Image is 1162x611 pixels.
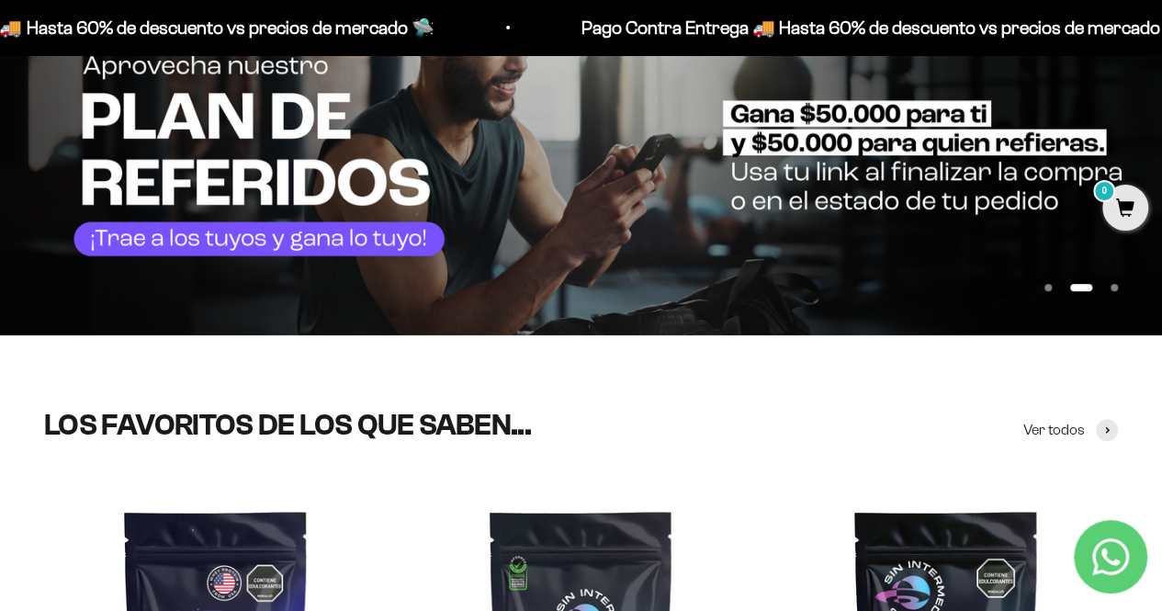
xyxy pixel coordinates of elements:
split-lines: LOS FAVORITOS DE LOS QUE SABEN... [44,409,531,441]
span: Ver todos [1023,418,1085,442]
mark: 0 [1093,180,1115,202]
a: Ver todos [1023,418,1118,442]
a: 0 [1102,199,1148,220]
